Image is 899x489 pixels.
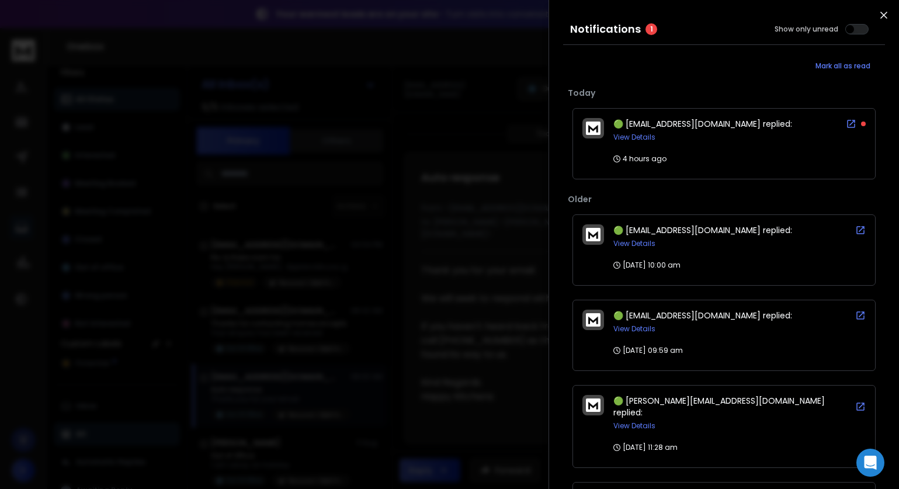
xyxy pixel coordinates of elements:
[586,122,601,135] img: logo
[613,421,655,431] button: View Details
[613,261,681,270] p: [DATE] 10:00 am
[856,449,884,477] div: Open Intercom Messenger
[568,193,880,205] p: Older
[815,61,870,71] span: Mark all as read
[613,154,667,164] p: 4 hours ago
[801,54,885,78] button: Mark all as read
[613,395,825,418] span: 🟢 [PERSON_NAME][EMAIL_ADDRESS][DOMAIN_NAME] replied:
[613,310,792,321] span: 🟢 [EMAIL_ADDRESS][DOMAIN_NAME] replied:
[613,118,792,130] span: 🟢 [EMAIL_ADDRESS][DOMAIN_NAME] replied:
[586,228,601,241] img: logo
[613,346,683,355] p: [DATE] 09:59 am
[613,443,678,452] p: [DATE] 11:28 am
[613,324,655,334] button: View Details
[586,398,601,412] img: logo
[775,25,838,34] label: Show only unread
[645,23,657,35] span: 1
[613,224,792,236] span: 🟢 [EMAIL_ADDRESS][DOMAIN_NAME] replied:
[570,21,641,37] h3: Notifications
[586,313,601,327] img: logo
[568,87,880,99] p: Today
[613,239,655,248] button: View Details
[613,133,655,142] button: View Details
